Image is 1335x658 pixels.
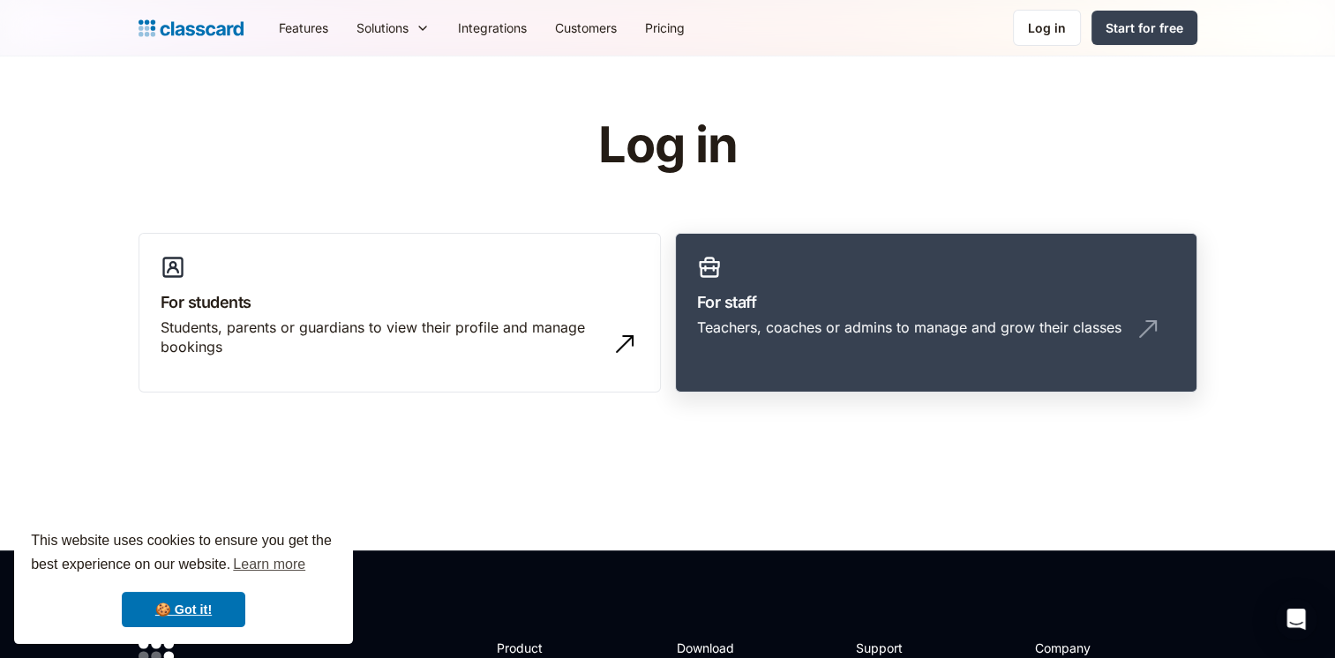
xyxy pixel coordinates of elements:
a: dismiss cookie message [122,592,245,627]
div: Students, parents or guardians to view their profile and manage bookings [161,318,604,357]
a: Start for free [1091,11,1197,45]
a: Integrations [444,8,541,48]
h2: Product [497,639,591,657]
div: Teachers, coaches or admins to manage and grow their classes [697,318,1121,337]
a: Features [265,8,342,48]
h1: Log in [387,118,948,173]
div: Log in [1028,19,1066,37]
a: Log in [1013,10,1081,46]
h3: For staff [697,290,1175,314]
a: home [139,16,244,41]
div: cookieconsent [14,513,353,644]
span: This website uses cookies to ensure you get the best experience on our website. [31,530,336,578]
h2: Download [676,639,748,657]
a: For studentsStudents, parents or guardians to view their profile and manage bookings [139,233,661,393]
div: Open Intercom Messenger [1275,598,1317,640]
a: For staffTeachers, coaches or admins to manage and grow their classes [675,233,1197,393]
a: learn more about cookies [230,551,308,578]
a: Customers [541,8,631,48]
h2: Company [1035,639,1152,657]
div: Solutions [342,8,444,48]
h2: Support [856,639,927,657]
h3: For students [161,290,639,314]
div: Solutions [356,19,409,37]
a: Pricing [631,8,699,48]
div: Start for free [1106,19,1183,37]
